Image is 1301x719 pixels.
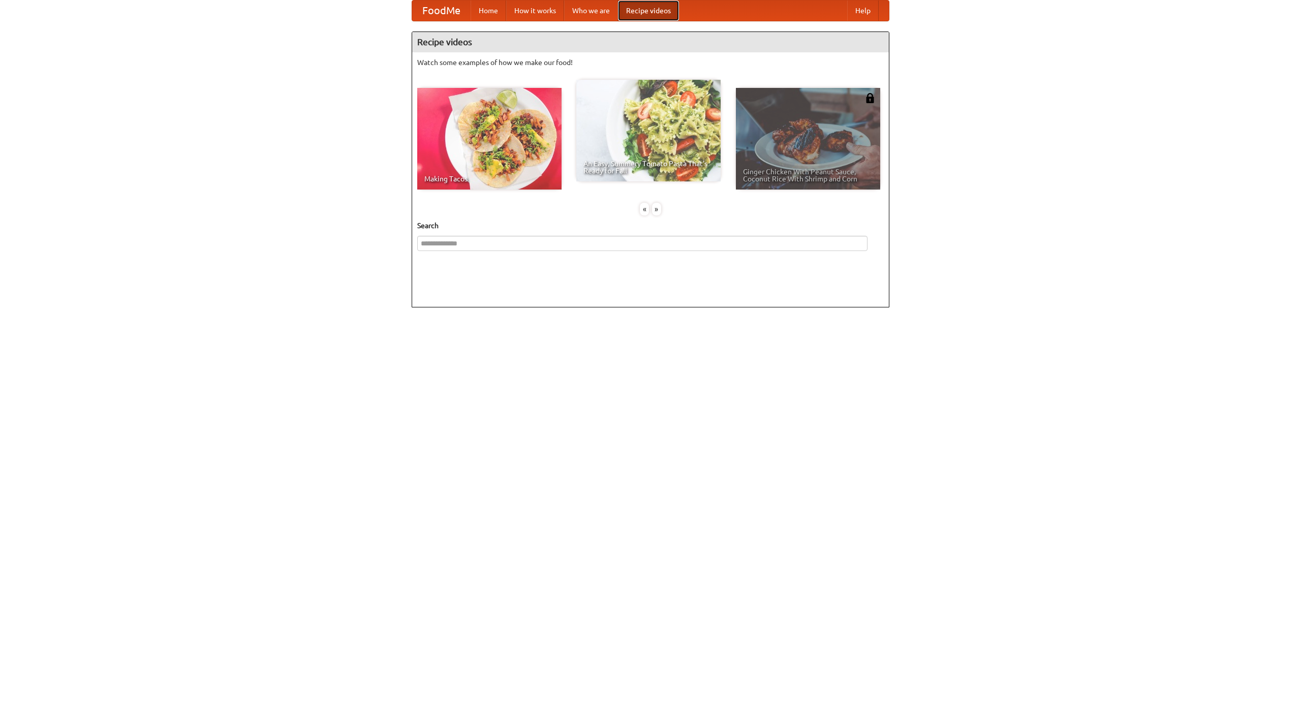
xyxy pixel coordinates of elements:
img: 483408.png [865,93,875,103]
a: Home [471,1,506,21]
a: Making Tacos [417,88,562,190]
h4: Recipe videos [412,32,889,52]
h5: Search [417,221,884,231]
a: Who we are [564,1,618,21]
span: An Easy, Summery Tomato Pasta That's Ready for Fall [583,160,714,174]
a: Recipe videos [618,1,679,21]
a: An Easy, Summery Tomato Pasta That's Ready for Fall [576,80,721,181]
a: How it works [506,1,564,21]
span: Making Tacos [424,175,554,182]
div: « [640,203,649,215]
p: Watch some examples of how we make our food! [417,57,884,68]
div: » [652,203,661,215]
a: FoodMe [412,1,471,21]
a: Help [847,1,879,21]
